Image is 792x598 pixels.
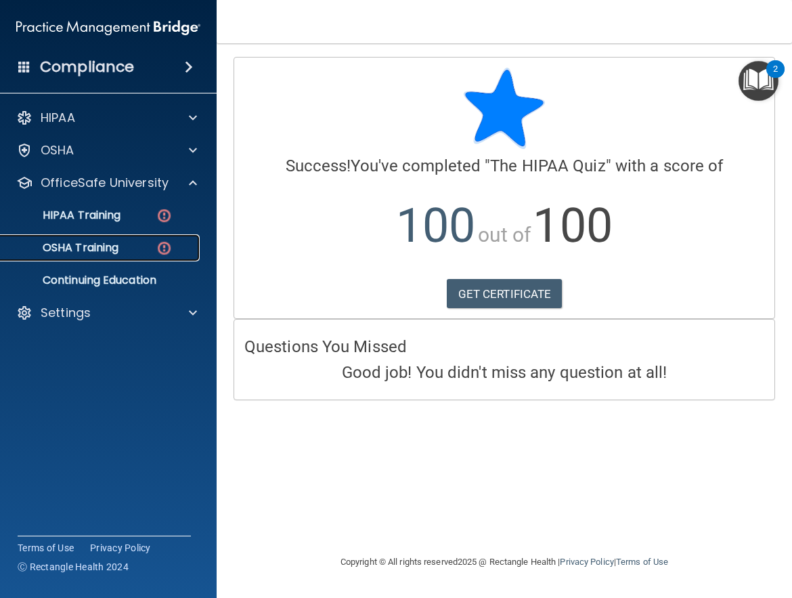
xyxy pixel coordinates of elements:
p: OSHA Training [9,241,118,255]
span: Ⓒ Rectangle Health 2024 [18,560,129,574]
div: Copyright © All rights reserved 2025 @ Rectangle Health | | [257,540,751,584]
h4: Questions You Missed [244,338,764,356]
p: HIPAA Training [9,209,120,222]
span: 100 [396,198,475,253]
p: OfficeSafe University [41,175,169,191]
span: out of [478,223,531,247]
img: PMB logo [16,14,200,41]
a: OfficeSafe University [16,175,197,191]
h4: You've completed " " with a score of [244,157,764,175]
h4: Good job! You didn't miss any question at all! [244,364,764,381]
button: Open Resource Center, 2 new notifications [739,61,778,101]
p: OSHA [41,142,74,158]
img: blue-star-rounded.9d042014.png [464,68,545,149]
a: Privacy Policy [90,541,151,555]
a: HIPAA [16,110,197,126]
img: danger-circle.6113f641.png [156,207,173,224]
a: Terms of Use [18,541,74,555]
a: Settings [16,305,197,321]
a: OSHA [16,142,197,158]
p: Settings [41,305,91,321]
span: 100 [533,198,612,253]
p: Continuing Education [9,274,194,287]
span: Success! [286,156,351,175]
iframe: Drift Widget Chat Controller [724,505,776,556]
img: danger-circle.6113f641.png [156,240,173,257]
p: HIPAA [41,110,75,126]
a: Privacy Policy [560,557,613,567]
div: 2 [773,69,778,87]
span: The HIPAA Quiz [490,156,605,175]
a: GET CERTIFICATE [447,279,563,309]
a: Terms of Use [616,557,668,567]
h4: Compliance [40,58,134,77]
